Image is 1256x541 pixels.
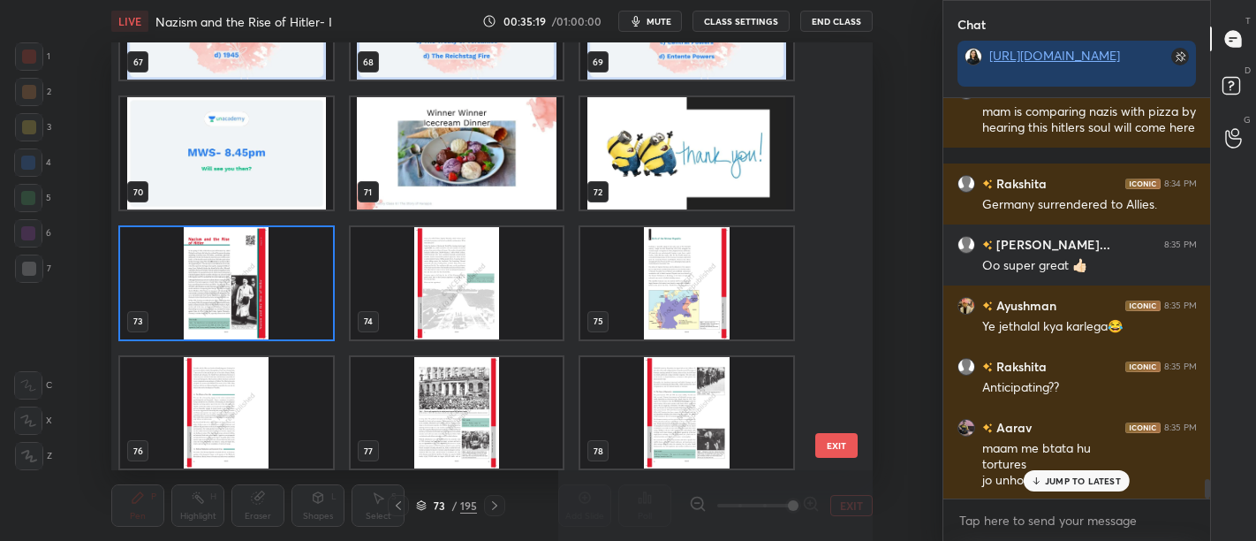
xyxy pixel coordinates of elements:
h6: [PERSON_NAME]... [993,235,1110,254]
div: 5 [14,184,51,212]
img: 17592439028Z30I3.pdf [581,97,794,210]
button: EXIT [815,433,858,458]
img: iconic-dark.1390631f.png [1125,178,1161,188]
a: [URL][DOMAIN_NAME] [989,47,1120,64]
div: 8:34 PM [1164,178,1197,188]
div: grid [943,98,1211,499]
div: 7 [15,255,51,283]
div: 3 [15,113,51,141]
img: 17592439028Z30I3.pdf [120,97,333,210]
img: 1759243535JRC83N.pdf [581,356,794,469]
div: Anticipating?? [982,379,1197,397]
div: 6 [14,219,51,248]
div: grid [111,42,842,471]
h6: Rakshita [993,174,1047,193]
p: Chat [943,1,1000,48]
img: 1759243535JRC83N.pdf [351,227,564,339]
img: 1759243535JRC83N.pdf [581,227,794,339]
img: 935a4eb73b5a49dcbdbc37a32d4136c1.jpg [957,296,975,314]
img: iconic-dark.1390631f.png [1125,361,1161,371]
div: maam me btata hu tortures jo unhone kiya tha [982,440,1197,490]
img: no-rating-badge.077c3623.svg [982,362,993,372]
img: 1759243535JRC83N.pdf [120,356,333,469]
div: Ye jethalal kya karlega😂 [982,318,1197,336]
img: default.png [957,174,975,192]
div: mam is comparing nazis with pizza by hearing this hitlers soul will come here [982,103,1197,137]
div: LIVE [111,11,148,32]
img: 17592439028Z30I3.pdf [351,97,564,210]
span: mute [647,15,671,27]
img: iconic-dark.1390631f.png [1125,422,1161,432]
img: default.png [957,235,975,253]
button: mute [618,11,682,32]
div: 8:35 PM [1164,422,1197,432]
img: iconic-dark.1390631f.png [1125,300,1161,310]
div: Z [15,442,52,470]
div: 2 [15,78,51,106]
div: 73 [430,500,448,511]
h4: Nazism and the Rise of Hitler- I [155,13,332,30]
div: C [14,371,52,400]
div: / [451,500,457,511]
div: 8:35 PM [1164,361,1197,371]
img: 1759243535JRC83N.pdf [351,356,564,469]
h6: Aarav [993,418,1032,437]
h6: Rakshita [993,357,1047,376]
img: default.png [957,357,975,375]
div: 8:35 PM [1164,239,1197,249]
img: no-rating-badge.077c3623.svg [982,179,993,189]
p: JUMP TO LATEST [1045,476,1121,486]
div: Germany surrendered to Allies. [982,196,1197,214]
div: X [14,407,52,435]
img: no-rating-badge.077c3623.svg [982,240,993,250]
p: T [1245,14,1251,27]
button: End Class [800,11,873,32]
div: Oo super great 👍🏻 [982,257,1197,275]
h6: Ayushman [993,296,1056,315]
button: CLASS SETTINGS [692,11,790,32]
div: 1 [15,42,50,71]
p: D [1245,64,1251,77]
img: 1759243535JRC83N.pdf [120,227,333,339]
img: no-rating-badge.077c3623.svg [982,423,993,433]
div: 8:35 PM [1164,300,1197,310]
div: 195 [460,498,477,514]
img: 71958bc23df3477a82d9c91027a2e225.jpg [957,418,975,436]
img: no-rating-badge.077c3623.svg [982,301,993,311]
p: G [1244,113,1251,126]
img: ac645958af6d470e9914617ce266d6ae.jpg [965,48,982,65]
div: 4 [14,149,51,177]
